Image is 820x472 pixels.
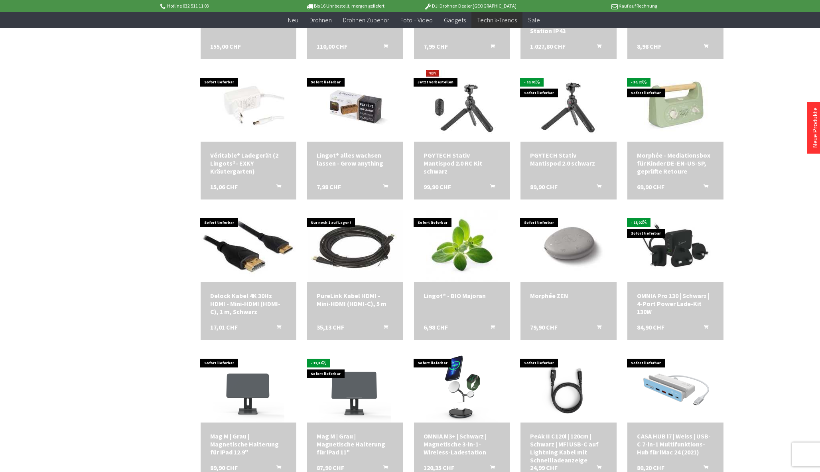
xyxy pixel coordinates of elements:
[424,323,448,331] span: 6,98 CHF
[201,210,296,282] img: Delock Kabel 4K 30Hz HDMI - Mini-HDMI (HDMI-C), 1 m, Schwarz
[210,151,287,175] div: Véritable® Ladegerät (2 Lingots®- EXKY Kräutergarten)
[408,1,532,11] p: DJI Drohnen Dealer [GEOGRAPHIC_DATA]
[424,42,448,50] span: 7,95 CHF
[337,12,395,28] a: Drohnen Zubehör
[307,210,403,282] img: PureLink Kabel HDMI - Mini-HDMI (HDMI-C), 5 m
[637,432,714,456] div: CASA HUB i7 | Weiss | USB-C 7-in-1 Multifunktions-Hub für iMac 24 (2021)
[530,151,607,167] a: PGYTECH Stativ Mantispod 2.0 schwarz 89,90 CHF In den Warenkorb
[587,183,606,193] button: In den Warenkorb
[319,351,391,423] img: Mag M | Grau | Magnetische Halterung für iPad 11"
[210,292,287,316] a: Delock Kabel 4K 30Hz HDMI - Mini-HDMI (HDMI-C), 1 m, Schwarz 17,01 CHF In den Warenkorb
[374,183,393,193] button: In den Warenkorb
[210,151,287,175] a: Véritable® Ladegerät (2 Lingots®- EXKY Kräutergarten) 15,06 CHF In den Warenkorb
[533,70,605,142] img: PGYTECH Stativ Mantispod 2.0 schwarz
[637,464,664,472] span: 80,20 CHF
[637,183,664,191] span: 69,90 CHF
[210,42,241,50] span: 155,00 CHF
[522,12,546,28] a: Sale
[530,323,558,331] span: 79,90 CHF
[694,183,713,193] button: In den Warenkorb
[424,151,501,175] a: PGYTECH Stativ Mantispod 2.0 RC Kit schwarz 99,90 CHF In den Warenkorb
[282,12,304,28] a: Neu
[627,217,723,275] img: OMNIA Pro 130 | Schwarz | 4-Port Power Lade-Kit 130W
[530,42,566,50] span: 1.027,80 CHF
[530,183,558,191] span: 89,90 CHF
[587,323,606,334] button: In den Warenkorb
[426,70,498,142] img: PGYTECH Stativ Mantispod 2.0 RC Kit schwarz
[395,12,438,28] a: Foto + Video
[530,292,607,300] div: Morphée ZEN
[283,1,408,11] p: Bis 16 Uhr bestellt, morgen geliefert.
[210,292,287,316] div: Delock Kabel 4K 30Hz HDMI - Mini-HDMI (HDMI-C), 1 m, Schwarz
[530,432,607,464] a: PeAk II C120i | 120cm | Schwarz | MFi USB-C auf Lightning Kabel mit Schnellladeanzeige 24,99 CHF ...
[530,292,607,300] a: Morphée ZEN 79,90 CHF In den Warenkorb
[811,107,819,148] a: Neue Produkte
[424,464,454,472] span: 120,35 CHF
[477,16,517,24] span: Technik-Trends
[267,183,286,193] button: In den Warenkorb
[317,151,394,167] a: Lingot® alles wachsen lassen - Grow anything 7,98 CHF In den Warenkorb
[424,292,501,300] a: Lingot® - BIO Majoran 6,98 CHF In den Warenkorb
[159,1,283,11] p: Hotline 032 511 11 03
[587,42,606,53] button: In den Warenkorb
[637,292,714,316] a: OMNIA Pro 130 | Schwarz | 4-Port Power Lade-Kit 130W 84,90 CHF In den Warenkorb
[530,432,607,464] div: PeAk II C120i | 120cm | Schwarz | MFi USB-C auf Lightning Kabel mit Schnellladeanzeige
[210,432,287,456] div: Mag M | Grau | Magnetische Halterung für iPad 12.9"
[424,292,501,300] div: Lingot® - BIO Majoran
[640,351,712,423] img: CASA HUB i7 | Weiss | USB-C 7-in-1 Multifunktions-Hub für iMac 24 (2021)
[481,323,500,334] button: In den Warenkorb
[317,464,344,472] span: 87,90 CHF
[481,183,500,193] button: In den Warenkorb
[400,16,433,24] span: Foto + Video
[637,151,714,175] div: Morphée - Mediationsbox für Kinder DE-EN-US-SP, geprüfte Retoure
[304,12,337,28] a: Drohnen
[317,292,394,308] div: PureLink Kabel HDMI - Mini-HDMI (HDMI-C), 5 m
[424,432,501,456] div: OMNIA M3+ | Schwarz | Magnetische 3-in-1-Wireless-Ladestation
[694,323,713,334] button: In den Warenkorb
[528,16,540,24] span: Sale
[426,351,498,423] img: OMNIA M3+ | Schwarz | Magnetische 3-in-1-Wireless-Ladestation
[637,292,714,316] div: OMNIA Pro 130 | Schwarz | 4-Port Power Lade-Kit 130W
[533,351,605,423] img: PeAk II C120i | 120cm | Schwarz | MFi USB-C auf Lightning Kabel mit Schnellladeanzeige
[317,42,347,50] span: 110,00 CHF
[317,292,394,308] a: PureLink Kabel HDMI - Mini-HDMI (HDMI-C), 5 m 35,13 CHF In den Warenkorb
[213,351,284,423] img: Mag M | Grau | Magnetische Halterung für iPad 12.9"
[637,151,714,175] a: Morphée - Mediationsbox für Kinder DE-EN-US-SP, geprüfte Retoure 69,90 CHF In den Warenkorb
[438,12,471,28] a: Gadgets
[644,74,708,138] img: Morphée - Mediationsbox für Kinder DE-EN-US-SP, geprüfte Retoure
[317,432,394,456] a: Mag M | Grau | Magnetische Halterung für iPad 11" 87,90 CHF In den Warenkorb
[424,151,501,175] div: PGYTECH Stativ Mantispod 2.0 RC Kit schwarz
[530,151,607,167] div: PGYTECH Stativ Mantispod 2.0 schwarz
[694,42,713,53] button: In den Warenkorb
[213,70,284,142] img: Véritable® Ladegerät (2 Lingots®- EXKY Kräutergarten)
[210,323,238,331] span: 17,01 CHF
[319,70,391,142] img: Lingot® alles wachsen lassen - Grow anything
[424,432,501,456] a: OMNIA M3+ | Schwarz | Magnetische 3-in-1-Wireless-Ladestation 120,35 CHF In den Warenkorb
[288,16,298,24] span: Neu
[267,323,286,334] button: In den Warenkorb
[317,432,394,456] div: Mag M | Grau | Magnetische Halterung für iPad 11"
[317,183,341,191] span: 7,98 CHF
[317,323,344,331] span: 35,13 CHF
[210,432,287,456] a: Mag M | Grau | Magnetische Halterung für iPad 12.9" 89,90 CHF In den Warenkorb
[532,1,657,11] p: Kauf auf Rechnung
[637,42,661,50] span: 8,98 CHF
[530,464,558,472] span: 24,99 CHF
[317,151,394,167] div: Lingot® alles wachsen lassen - Grow anything
[481,42,500,53] button: In den Warenkorb
[374,323,393,334] button: In den Warenkorb
[424,183,451,191] span: 99,90 CHF
[309,16,332,24] span: Drohnen
[533,210,605,282] img: Morphée ZEN
[637,432,714,456] a: CASA HUB i7 | Weiss | USB-C 7-in-1 Multifunktions-Hub für iMac 24 (2021) 80,20 CHF In den Warenkorb
[444,16,466,24] span: Gadgets
[637,323,664,331] span: 84,90 CHF
[374,42,393,53] button: In den Warenkorb
[343,16,389,24] span: Drohnen Zubehör
[471,12,522,28] a: Technik-Trends
[426,210,498,282] img: Lingot® - BIO Majoran
[210,183,238,191] span: 15,06 CHF
[210,464,238,472] span: 89,90 CHF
